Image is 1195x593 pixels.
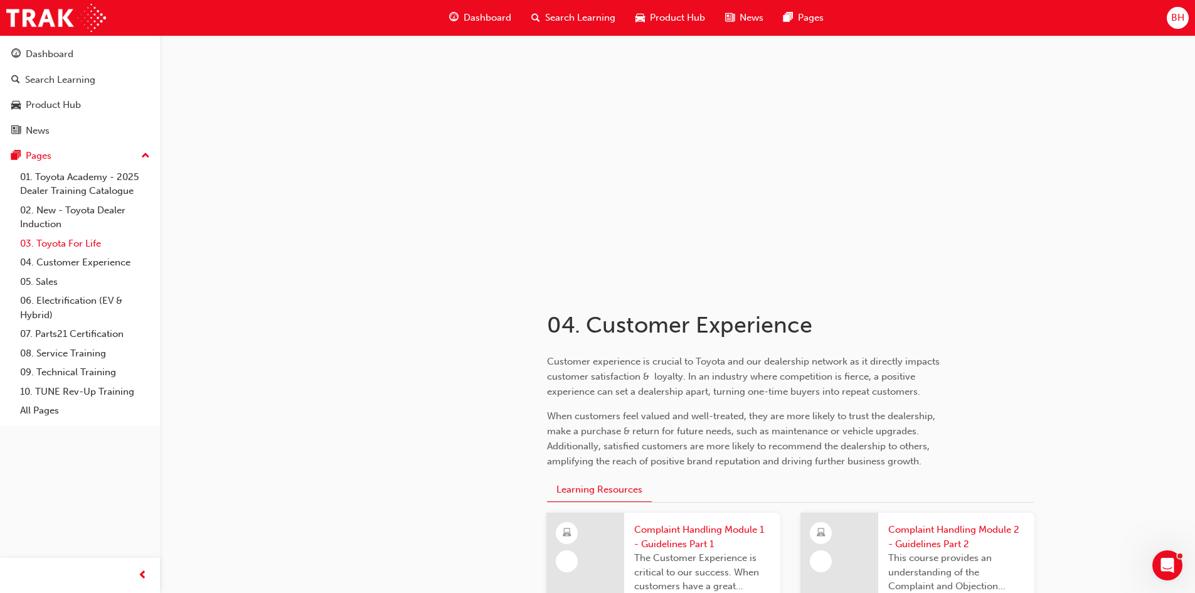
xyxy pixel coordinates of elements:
[5,144,155,168] button: Pages
[26,149,51,163] div: Pages
[6,4,106,32] img: Trak
[449,10,459,26] span: guage-icon
[888,523,1024,551] span: Complaint Handling Module 2 - Guidelines Part 2
[5,93,155,117] a: Product Hub
[625,5,715,31] a: car-iconProduct Hub
[15,253,155,272] a: 04. Customer Experience
[15,168,155,201] a: 01. Toyota Academy - 2025 Dealer Training Catalogue
[5,119,155,142] a: News
[15,382,155,402] a: 10. TUNE Rev-Up Training
[1152,550,1182,580] iframe: Intercom live chat
[11,151,21,162] span: pages-icon
[5,40,155,144] button: DashboardSearch LearningProduct HubNews
[5,68,155,92] a: Search Learning
[547,478,652,503] button: Learning Resources
[464,11,511,25] span: Dashboard
[26,124,50,138] div: News
[635,10,645,26] span: car-icon
[15,324,155,344] a: 07. Parts21 Certification
[817,525,826,542] span: learningResourceType_ELEARNING-icon
[521,5,625,31] a: search-iconSearch Learning
[15,344,155,363] a: 08. Service Training
[725,10,735,26] span: news-icon
[141,148,150,164] span: up-icon
[531,10,540,26] span: search-icon
[439,5,521,31] a: guage-iconDashboard
[11,49,21,60] span: guage-icon
[15,401,155,420] a: All Pages
[138,568,147,584] span: prev-icon
[15,363,155,382] a: 09. Technical Training
[783,10,793,26] span: pages-icon
[715,5,773,31] a: news-iconNews
[15,201,155,234] a: 02. New - Toyota Dealer Induction
[547,356,942,397] span: Customer experience is crucial to Toyota and our dealership network as it directly impacts custom...
[798,11,824,25] span: Pages
[563,525,571,542] span: learningResourceType_ELEARNING-icon
[547,410,938,467] span: When customers feel valued and well-treated, they are more likely to trust the dealership, make a...
[1167,7,1189,29] button: BH
[740,11,763,25] span: News
[5,43,155,66] a: Dashboard
[634,523,770,551] span: Complaint Handling Module 1 - Guidelines Part 1
[25,73,95,87] div: Search Learning
[11,75,20,86] span: search-icon
[650,11,705,25] span: Product Hub
[773,5,834,31] a: pages-iconPages
[1171,11,1184,25] span: BH
[11,126,21,137] span: news-icon
[15,272,155,292] a: 05. Sales
[11,100,21,111] span: car-icon
[26,98,81,112] div: Product Hub
[545,11,615,25] span: Search Learning
[547,311,959,339] h1: 04. Customer Experience
[26,47,73,61] div: Dashboard
[15,234,155,254] a: 03. Toyota For Life
[15,291,155,324] a: 06. Electrification (EV & Hybrid)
